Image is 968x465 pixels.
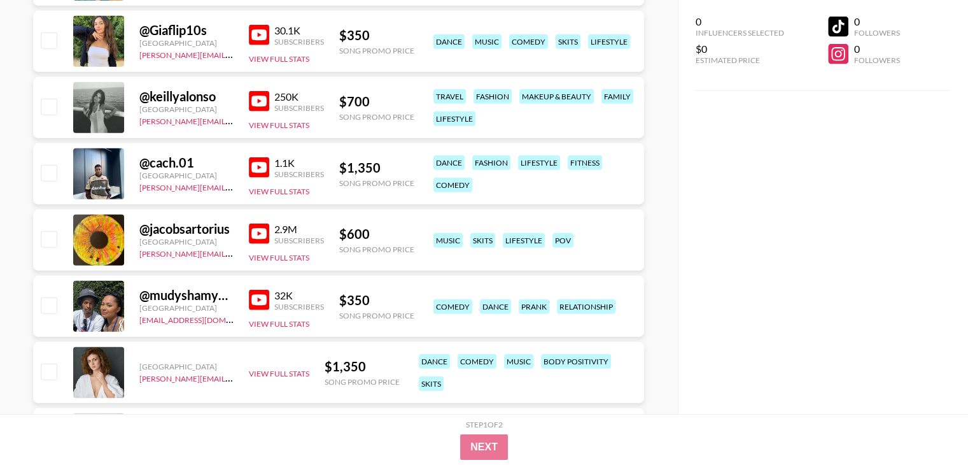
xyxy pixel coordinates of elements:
[556,34,580,49] div: skits
[509,34,548,49] div: comedy
[249,120,309,130] button: View Full Stats
[433,111,475,126] div: lifestyle
[274,302,324,311] div: Subscribers
[249,187,309,196] button: View Full Stats
[339,226,414,242] div: $ 600
[458,354,496,369] div: comedy
[853,55,899,65] div: Followers
[249,224,269,244] img: YouTube
[325,377,400,387] div: Song Promo Price
[339,46,414,55] div: Song Promo Price
[249,25,269,45] img: YouTube
[139,287,234,303] div: @ mudyshamy7978
[274,236,324,245] div: Subscribers
[139,114,328,126] a: [PERSON_NAME][EMAIL_ADDRESS][DOMAIN_NAME]
[568,155,602,170] div: fitness
[139,313,267,325] a: [EMAIL_ADDRESS][DOMAIN_NAME]
[503,233,545,248] div: lifestyle
[419,376,444,391] div: skits
[480,299,511,314] div: dance
[139,48,328,60] a: [PERSON_NAME][EMAIL_ADDRESS][DOMAIN_NAME]
[139,171,234,180] div: [GEOGRAPHIC_DATA]
[139,247,328,259] a: [PERSON_NAME][EMAIL_ADDRESS][DOMAIN_NAME]
[339,245,414,254] div: Song Promo Price
[274,103,324,113] div: Subscribers
[557,299,615,314] div: relationship
[339,178,414,188] div: Song Promo Price
[853,43,899,55] div: 0
[552,233,573,248] div: pov
[339,160,414,176] div: $ 1,350
[325,359,400,375] div: $ 1,350
[139,362,234,371] div: [GEOGRAPHIC_DATA]
[696,28,784,38] div: Influencers Selected
[249,253,309,262] button: View Full Stats
[139,22,234,38] div: @ Giaflip10s
[519,299,549,314] div: prank
[274,90,324,103] div: 250K
[904,401,953,450] iframe: Drift Widget Chat Controller
[249,319,309,329] button: View Full Stats
[274,169,324,179] div: Subscribers
[419,354,450,369] div: dance
[433,299,472,314] div: comedy
[588,34,630,49] div: lifestyle
[466,420,503,429] div: Step 1 of 2
[433,233,463,248] div: music
[696,15,784,28] div: 0
[139,221,234,237] div: @ jacobsartorius
[139,237,234,247] div: [GEOGRAPHIC_DATA]
[339,311,414,320] div: Song Promo Price
[139,38,234,48] div: [GEOGRAPHIC_DATA]
[249,290,269,310] img: YouTube
[853,15,899,28] div: 0
[339,112,414,122] div: Song Promo Price
[339,27,414,43] div: $ 350
[139,104,234,114] div: [GEOGRAPHIC_DATA]
[853,28,899,38] div: Followers
[696,43,784,55] div: $0
[504,354,533,369] div: music
[249,54,309,64] button: View Full Stats
[139,180,328,192] a: [PERSON_NAME][EMAIL_ADDRESS][DOMAIN_NAME]
[339,292,414,308] div: $ 350
[601,89,633,104] div: family
[473,89,512,104] div: fashion
[249,369,309,378] button: View Full Stats
[518,155,560,170] div: lifestyle
[519,89,594,104] div: makeup & beauty
[433,155,465,170] div: dance
[139,89,234,104] div: @ keillyalonso
[433,34,465,49] div: dance
[472,155,510,170] div: fashion
[433,89,466,104] div: travel
[460,434,508,460] button: Next
[541,354,611,369] div: body positivity
[274,157,324,169] div: 1.1K
[274,223,324,236] div: 2.9M
[696,55,784,65] div: Estimated Price
[139,155,234,171] div: @ cach.01
[274,37,324,46] div: Subscribers
[249,91,269,111] img: YouTube
[249,157,269,178] img: YouTube
[470,233,495,248] div: skits
[339,94,414,110] div: $ 700
[274,289,324,302] div: 32K
[139,371,328,383] a: [PERSON_NAME][EMAIL_ADDRESS][DOMAIN_NAME]
[274,24,324,37] div: 30.1K
[139,303,234,313] div: [GEOGRAPHIC_DATA]
[472,34,502,49] div: music
[433,178,472,192] div: comedy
